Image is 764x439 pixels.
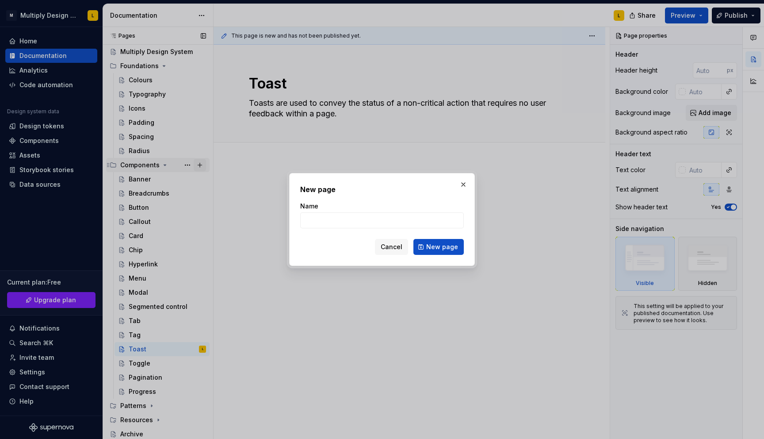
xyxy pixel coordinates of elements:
[300,202,318,211] label: Name
[375,239,408,255] button: Cancel
[300,184,464,195] h2: New page
[381,243,402,251] span: Cancel
[426,243,458,251] span: New page
[413,239,464,255] button: New page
